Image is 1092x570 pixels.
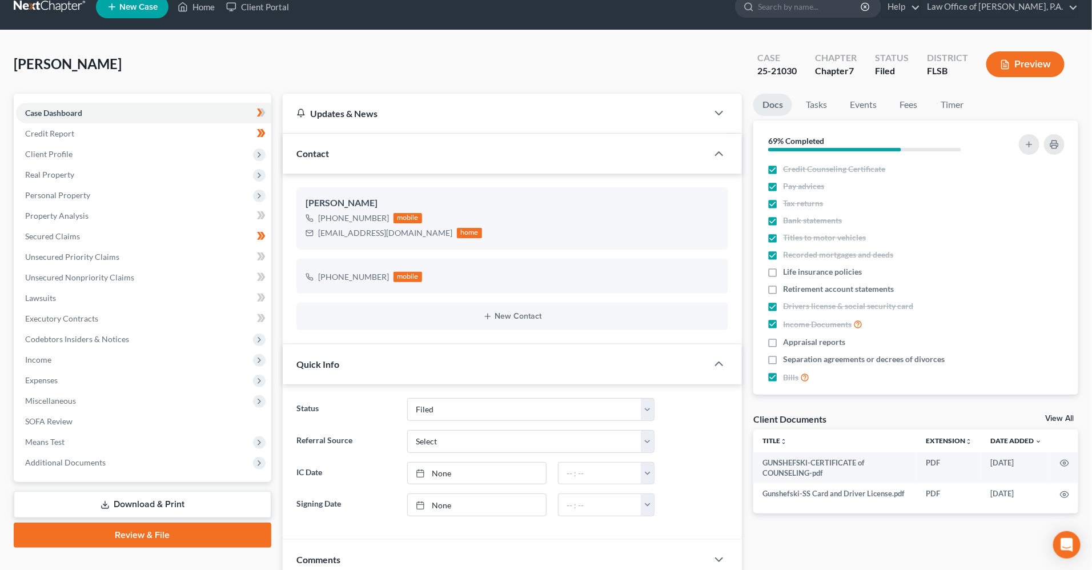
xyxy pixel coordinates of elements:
label: Signing Date [291,493,402,516]
label: Status [291,398,402,421]
span: Secured Claims [25,231,80,241]
a: Tasks [797,94,836,116]
span: Bank statements [783,215,842,226]
span: Retirement account statements [783,283,894,295]
span: Titles to motor vehicles [783,232,866,243]
span: Codebtors Insiders & Notices [25,334,129,344]
span: Bills [783,372,798,383]
div: Open Intercom Messenger [1053,531,1081,559]
a: None [408,494,546,516]
span: Miscellaneous [25,396,76,406]
span: Comments [296,554,340,565]
a: None [408,463,546,484]
span: Recorded mortgages and deeds [783,249,893,260]
a: View All [1045,415,1074,423]
div: mobile [394,213,422,223]
span: Property Analysis [25,211,89,220]
span: Credit Counseling Certificate [783,163,885,175]
a: Executory Contracts [16,308,271,329]
td: [DATE] [981,452,1051,484]
td: PDF [917,483,981,504]
a: Docs [753,94,792,116]
div: Chapter [815,51,857,65]
span: Unsecured Nonpriority Claims [25,272,134,282]
div: [PHONE_NUMBER] [318,271,389,283]
div: Filed [875,65,909,78]
a: Secured Claims [16,226,271,247]
td: GUNSHEFSKI-CERTIFICATE of COUNSELING-pdf [753,452,917,484]
span: Lawsuits [25,293,56,303]
i: expand_more [1035,438,1042,445]
span: New Case [119,3,158,11]
span: Real Property [25,170,74,179]
span: Appraisal reports [783,336,845,348]
div: FLSB [927,65,968,78]
span: Pay advices [783,180,824,192]
div: [PHONE_NUMBER] [318,212,389,224]
a: SOFA Review [16,411,271,432]
a: Unsecured Priority Claims [16,247,271,267]
div: Status [875,51,909,65]
i: unfold_more [965,438,972,445]
span: Client Profile [25,149,73,159]
td: Gunshefski-SS Card and Driver License.pdf [753,483,917,504]
strong: 69% Completed [768,136,824,146]
span: Additional Documents [25,457,106,467]
span: Tax returns [783,198,823,209]
div: [PERSON_NAME] [306,196,719,210]
span: Personal Property [25,190,90,200]
label: Referral Source [291,430,402,453]
span: Expenses [25,375,58,385]
td: [DATE] [981,483,1051,504]
span: Case Dashboard [25,108,82,118]
span: Quick Info [296,359,339,370]
a: Fees [890,94,927,116]
i: unfold_more [780,438,787,445]
span: SOFA Review [25,416,73,426]
div: Case [757,51,797,65]
div: [EMAIL_ADDRESS][DOMAIN_NAME] [318,227,452,239]
a: Lawsuits [16,288,271,308]
div: mobile [394,272,422,282]
div: Chapter [815,65,857,78]
div: home [457,228,482,238]
span: Separation agreements or decrees of divorces [783,354,945,365]
span: Life insurance policies [783,266,862,278]
a: Download & Print [14,491,271,518]
a: Review & File [14,523,271,548]
span: Drivers license & social security card [783,300,913,312]
a: Credit Report [16,123,271,144]
span: Income Documents [783,319,852,330]
div: Client Documents [753,413,826,425]
span: Contact [296,148,329,159]
span: Credit Report [25,129,74,138]
a: Case Dashboard [16,103,271,123]
span: 7 [849,65,854,76]
label: IC Date [291,462,402,485]
a: Timer [932,94,973,116]
a: Date Added expand_more [990,436,1042,445]
span: [PERSON_NAME] [14,55,122,72]
span: Executory Contracts [25,314,98,323]
a: Titleunfold_more [762,436,787,445]
td: PDF [917,452,981,484]
span: Means Test [25,437,65,447]
button: Preview [986,51,1065,77]
input: -- : -- [559,494,641,516]
span: Unsecured Priority Claims [25,252,119,262]
div: 25-21030 [757,65,797,78]
span: Income [25,355,51,364]
a: Events [841,94,886,116]
a: Extensionunfold_more [926,436,972,445]
a: Unsecured Nonpriority Claims [16,267,271,288]
div: District [927,51,968,65]
a: Property Analysis [16,206,271,226]
button: New Contact [306,312,719,321]
div: Updates & News [296,107,694,119]
input: -- : -- [559,463,641,484]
